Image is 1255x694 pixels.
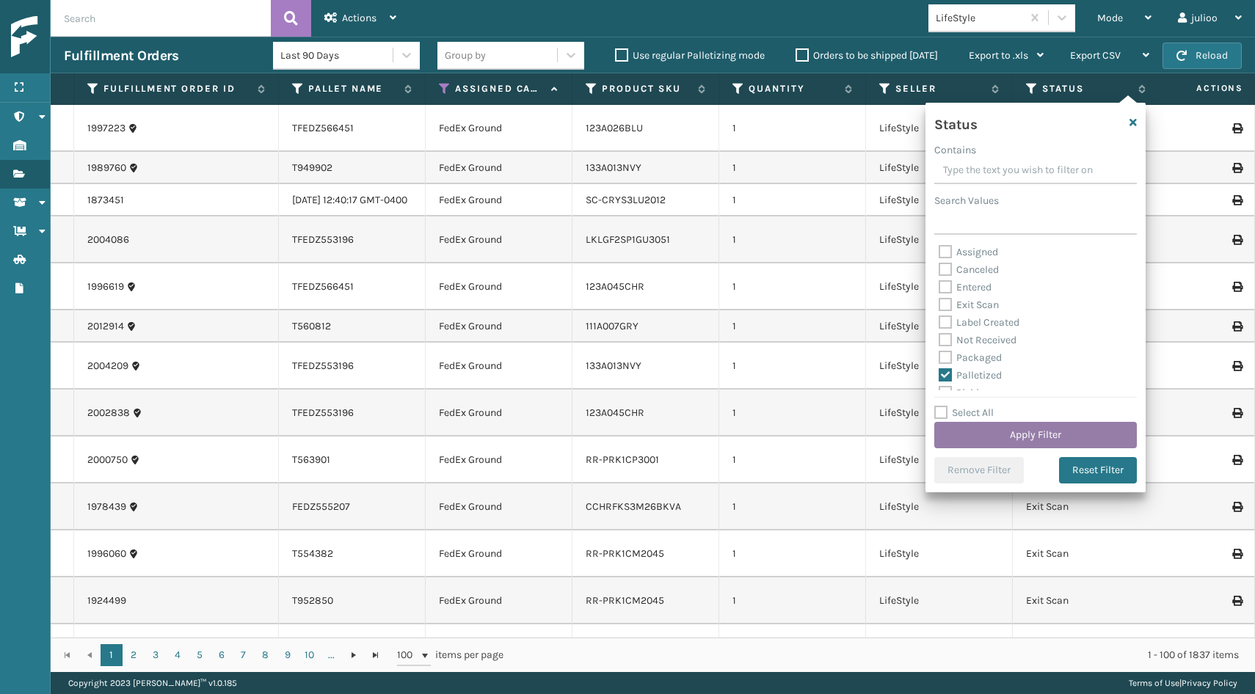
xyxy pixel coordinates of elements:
td: 1 [719,263,866,310]
i: Print Label [1232,123,1241,134]
td: LifeStyle [866,343,1013,390]
i: Print Label [1232,502,1241,512]
a: 5 [189,644,211,666]
i: Print Label [1232,163,1241,173]
td: T560812 [279,310,426,343]
a: 133A013NVY [586,359,641,372]
td: LifeStyle [866,310,1013,343]
div: 1 - 100 of 1837 items [524,648,1239,662]
label: Packaged [939,351,1002,364]
td: T952850 [279,577,426,624]
a: 1 [101,644,123,666]
td: TFEDZ553196 [279,216,426,263]
a: SC-CRYS3LU2012 [586,194,666,206]
a: 111A007GRY [586,320,639,332]
td: TFEDZ553196 [279,343,426,390]
td: LifeStyle [866,105,1013,152]
div: Last 90 Days [280,48,394,63]
label: Assigned Carrier Service [455,82,544,95]
td: LifeStyle [866,624,1013,671]
i: Print Label [1232,361,1241,371]
label: Use regular Palletizing mode [615,49,765,62]
a: 1996619 [87,280,124,294]
td: LifeStyle [866,390,1013,437]
td: [DATE] 12:40:17 GMT-0400 [279,184,426,216]
label: Not Received [939,334,1016,346]
td: FedEx Ground [426,624,572,671]
td: 1 [719,624,866,671]
a: 2004086 [87,233,129,247]
span: Go to the last page [370,649,382,661]
label: Search Values [934,193,999,208]
td: T554382 [279,530,426,577]
div: | [1129,672,1237,694]
label: Picking [939,387,991,399]
td: FedEx Ground [426,263,572,310]
label: Seller [895,82,984,95]
i: Print Label [1232,408,1241,418]
i: Print Label [1232,455,1241,465]
label: Contains [934,142,976,158]
span: Export CSV [1070,49,1121,62]
label: Entered [939,281,992,293]
input: Type the text you wish to filter on [934,158,1137,184]
td: FedEx Ground [426,343,572,390]
td: T563901 [279,437,426,483]
button: Reload [1163,43,1242,69]
a: 2000750 [87,453,128,467]
td: FedEx Ground [426,310,572,343]
td: LifeStyle [866,184,1013,216]
a: 2002838 [87,406,130,420]
h4: Status [934,112,977,134]
a: 4 [167,644,189,666]
span: Actions [1150,76,1252,101]
span: Go to the next page [348,649,360,661]
a: 2004209 [87,359,128,373]
td: LifeStyle [866,577,1013,624]
label: Canceled [939,263,999,276]
td: FedEx Ground [426,437,572,483]
a: 1873451 [87,193,124,208]
label: Orders to be shipped [DATE] [796,49,938,62]
span: Export to .xls [969,49,1028,62]
button: Apply Filter [934,422,1137,448]
td: FedEx Ground [426,577,572,624]
td: 1 [719,390,866,437]
a: 1978439 [87,500,126,514]
td: FEDZ555207 [279,483,426,530]
label: Label Created [939,316,1019,329]
a: 1996060 [87,547,126,561]
td: Exit Scan [1013,530,1160,577]
td: 1 [719,105,866,152]
td: FedEx Ground [426,105,572,152]
i: Print Label [1232,235,1241,245]
i: Print Label [1232,195,1241,205]
label: Assigned [939,246,998,258]
a: 2012914 [87,319,124,334]
td: FedEx Ground [426,390,572,437]
td: LifeStyle [866,263,1013,310]
label: Product SKU [602,82,691,95]
i: Print Label [1232,549,1241,559]
td: 1 [719,530,866,577]
button: Reset Filter [1059,457,1137,483]
a: 10 [299,644,321,666]
td: 1 [719,577,866,624]
td: LifeStyle [866,216,1013,263]
a: 123A045CHR [586,280,644,293]
td: 1 [719,483,866,530]
td: LifeStyle [866,437,1013,483]
td: FedEx Ground [426,216,572,263]
td: 1 [719,437,866,483]
i: Print Label [1232,282,1241,292]
a: RR-PRK1CM2045 [586,594,664,607]
td: T949902 [279,152,426,184]
i: Print Label [1232,596,1241,606]
td: LifeStyle [866,152,1013,184]
i: Print Label [1232,321,1241,332]
a: RR-PRK1CM2045 [586,547,664,560]
td: Exit Scan [1013,483,1160,530]
td: FedEx Ground [426,483,572,530]
a: 123A026BLU [586,122,643,134]
td: TFEDZ566451 [279,105,426,152]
